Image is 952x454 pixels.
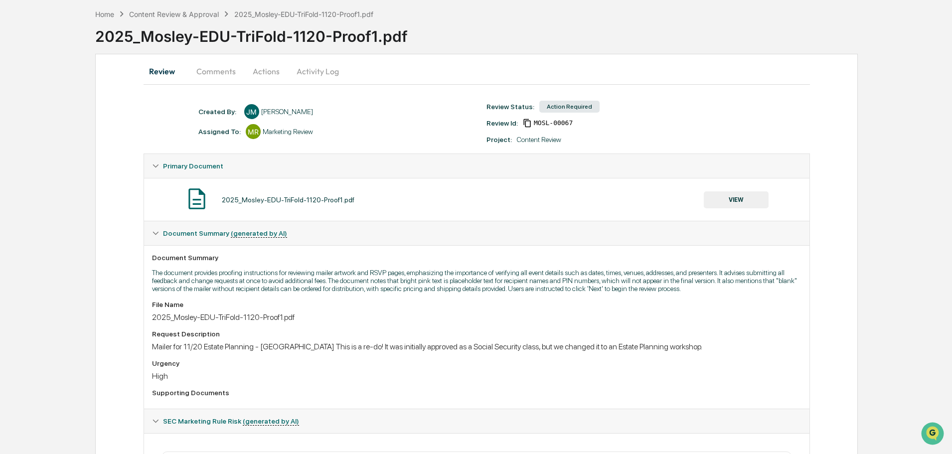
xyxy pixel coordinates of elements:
[152,312,801,322] div: 2025_Mosley-EDU-TriFold-1120-Proof1.pdf
[20,145,63,154] span: Data Lookup
[704,191,769,208] button: VIEW
[6,122,68,140] a: 🖐️Preclearance
[95,19,952,45] div: 2025_Mosley-EDU-TriFold-1120-Proof1.pdf
[99,169,121,176] span: Pylon
[10,146,18,153] div: 🔎
[152,269,801,293] p: The document provides proofing instructions for reviewing mailer artwork and RSVP pages, emphasiz...
[144,245,809,409] div: Document Summary (generated by AI)
[246,124,261,139] div: MR
[243,417,299,426] u: (generated by AI)
[144,178,809,221] div: Primary Document
[163,162,223,170] span: Primary Document
[244,104,259,119] div: JM
[263,128,313,136] div: Marketing Review
[6,141,67,158] a: 🔎Data Lookup
[34,86,126,94] div: We're available if you need us!
[261,108,313,116] div: [PERSON_NAME]
[486,119,518,127] div: Review Id:
[144,409,809,433] div: SEC Marketing Rule Risk (generated by AI)
[144,59,810,83] div: secondary tabs example
[539,101,600,113] div: Action Required
[34,76,163,86] div: Start new chat
[82,126,124,136] span: Attestations
[517,136,561,144] div: Content Review
[20,126,64,136] span: Preclearance
[95,10,114,18] div: Home
[152,254,801,262] div: Document Summary
[163,229,287,237] span: Document Summary
[231,229,287,238] u: (generated by AI)
[534,119,573,127] span: 026c10bd-ebe0-43f3-b88d-fba1b1d0aaf5
[72,127,80,135] div: 🗄️
[198,108,239,116] div: Created By: ‎ ‎
[244,59,289,83] button: Actions
[152,330,801,338] div: Request Description
[163,417,299,425] span: SEC Marketing Rule Risk
[129,10,219,18] div: Content Review & Approval
[188,59,244,83] button: Comments
[152,371,801,381] div: High
[184,186,209,211] img: Document Icon
[144,59,188,83] button: Review
[152,342,801,351] div: Mailer for 11/20 Estate Planning - [GEOGRAPHIC_DATA] This is a re-do! It was initially approved a...
[920,421,947,448] iframe: Open customer support
[10,76,28,94] img: 1746055101610-c473b297-6a78-478c-a979-82029cc54cd1
[68,122,128,140] a: 🗄️Attestations
[289,59,347,83] button: Activity Log
[144,154,809,178] div: Primary Document
[10,21,181,37] p: How can we help?
[169,79,181,91] button: Start new chat
[152,389,801,397] div: Supporting Documents
[234,10,373,18] div: 2025_Mosley-EDU-TriFold-1120-Proof1.pdf
[486,136,512,144] div: Project:
[152,359,801,367] div: Urgency
[10,127,18,135] div: 🖐️
[70,168,121,176] a: Powered byPylon
[198,128,241,136] div: Assigned To:
[486,103,534,111] div: Review Status:
[152,301,801,308] div: File Name
[144,221,809,245] div: Document Summary (generated by AI)
[222,196,354,204] div: 2025_Mosley-EDU-TriFold-1120-Proof1.pdf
